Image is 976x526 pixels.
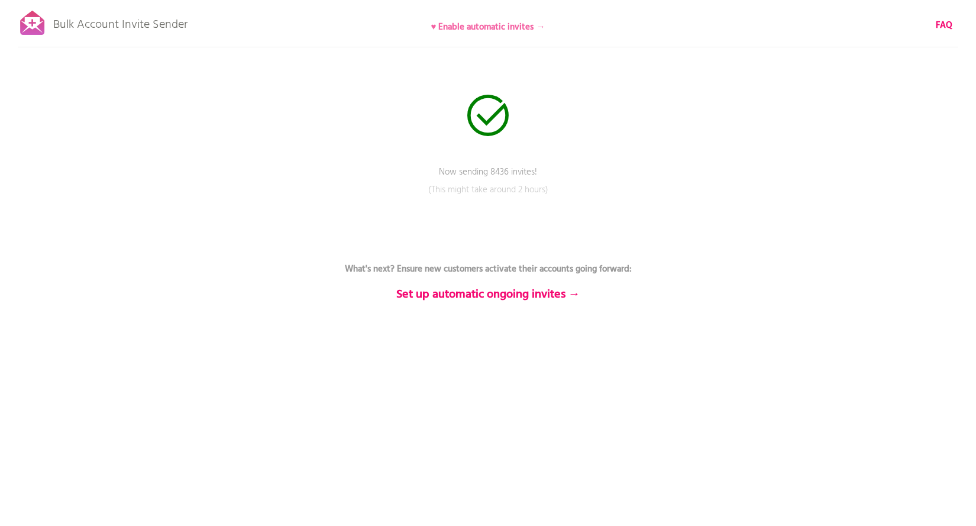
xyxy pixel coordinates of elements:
[431,20,545,34] b: ♥ Enable automatic invites →
[936,19,952,32] a: FAQ
[396,285,580,304] b: Set up automatic ongoing invites →
[311,183,665,213] p: (This might take around 2 hours)
[345,262,632,276] b: What's next? Ensure new customers activate their accounts going forward:
[311,166,665,195] p: Now sending 8436 invites!
[936,18,952,33] b: FAQ
[53,7,188,37] p: Bulk Account Invite Sender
